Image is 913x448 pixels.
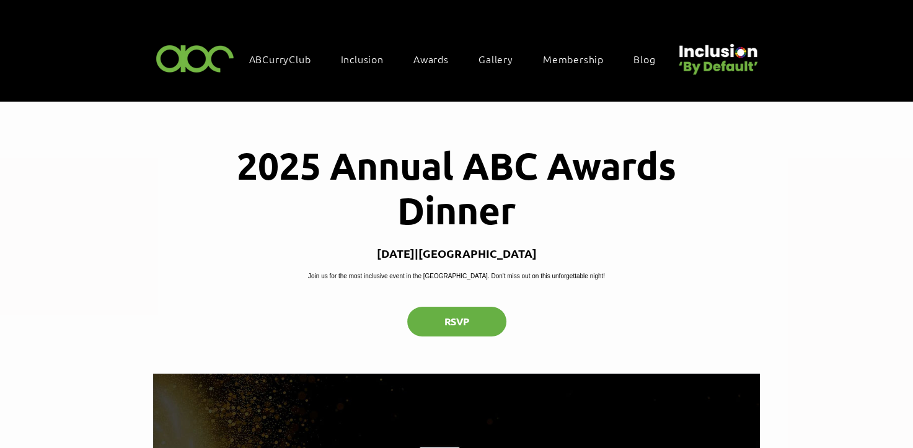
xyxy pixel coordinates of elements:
[341,52,384,66] span: Inclusion
[195,143,718,232] h1: 2025 Annual ABC Awards Dinner
[543,52,604,66] span: Membership
[335,46,402,72] div: Inclusion
[243,46,674,72] nav: Site
[418,246,537,260] p: [GEOGRAPHIC_DATA]
[472,46,532,72] a: Gallery
[249,52,311,66] span: ABCurryClub
[407,46,467,72] div: Awards
[537,46,622,72] a: Membership
[308,271,605,281] p: Join us for the most inclusive event in the [GEOGRAPHIC_DATA]. Don't miss out on this unforgettab...
[407,307,506,336] button: RSVP
[243,46,330,72] a: ABCurryClub
[674,33,760,76] img: Untitled design (22).png
[627,46,674,72] a: Blog
[377,246,415,260] p: [DATE]
[479,52,513,66] span: Gallery
[415,246,418,260] span: |
[633,52,655,66] span: Blog
[152,40,238,76] img: ABC-Logo-Blank-Background-01-01-2.png
[413,52,449,66] span: Awards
